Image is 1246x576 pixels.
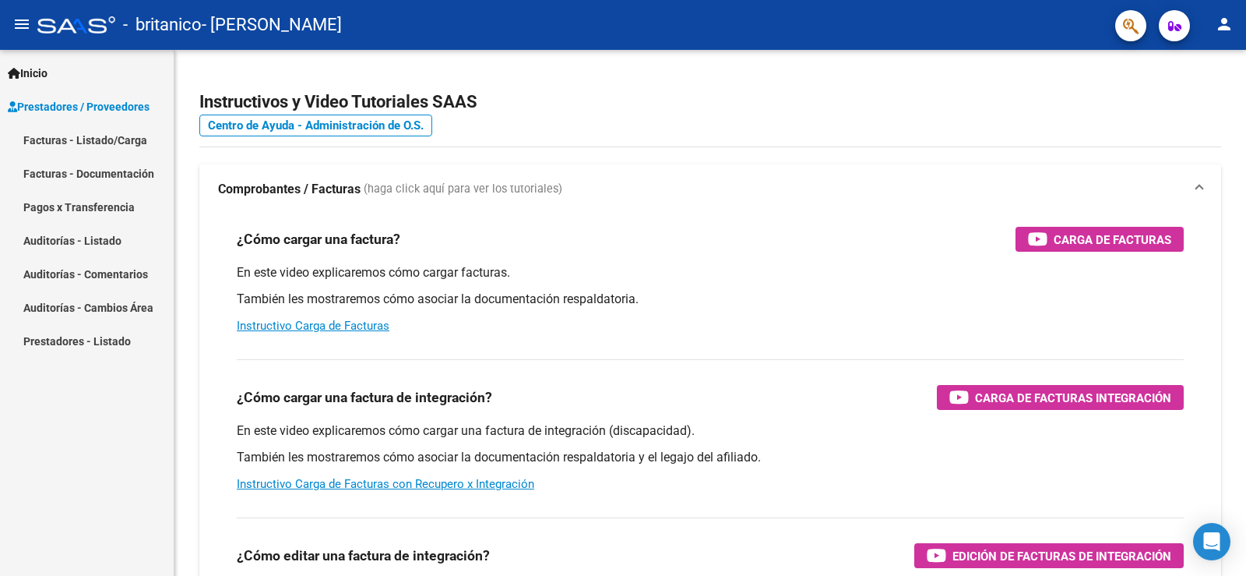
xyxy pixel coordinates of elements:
[952,546,1171,566] span: Edición de Facturas de integración
[237,264,1184,281] p: En este video explicaremos cómo cargar facturas.
[237,387,492,408] h3: ¿Cómo cargar una factura de integración?
[914,543,1184,568] button: Edición de Facturas de integración
[1215,15,1234,34] mat-icon: person
[237,477,534,491] a: Instructivo Carga de Facturas con Recupero x Integración
[1015,227,1184,252] button: Carga de Facturas
[364,181,562,198] span: (haga click aquí para ver los tutoriales)
[237,545,490,567] h3: ¿Cómo editar una factura de integración?
[237,228,400,250] h3: ¿Cómo cargar una factura?
[8,98,150,115] span: Prestadores / Proveedores
[202,8,342,42] span: - [PERSON_NAME]
[199,87,1221,117] h2: Instructivos y Video Tutoriales SAAS
[937,385,1184,410] button: Carga de Facturas Integración
[237,422,1184,440] p: En este video explicaremos cómo cargar una factura de integración (discapacidad).
[1054,230,1171,249] span: Carga de Facturas
[123,8,202,42] span: - britanico
[8,65,48,82] span: Inicio
[237,291,1184,308] p: También les mostraremos cómo asociar la documentación respaldatoria.
[237,449,1184,466] p: También les mostraremos cómo asociar la documentación respaldatoria y el legajo del afiliado.
[218,181,361,198] strong: Comprobantes / Facturas
[1193,523,1230,560] div: Open Intercom Messenger
[975,388,1171,408] span: Carga de Facturas Integración
[237,319,389,333] a: Instructivo Carga de Facturas
[199,115,432,136] a: Centro de Ayuda - Administración de O.S.
[12,15,31,34] mat-icon: menu
[199,164,1221,214] mat-expansion-panel-header: Comprobantes / Facturas (haga click aquí para ver los tutoriales)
